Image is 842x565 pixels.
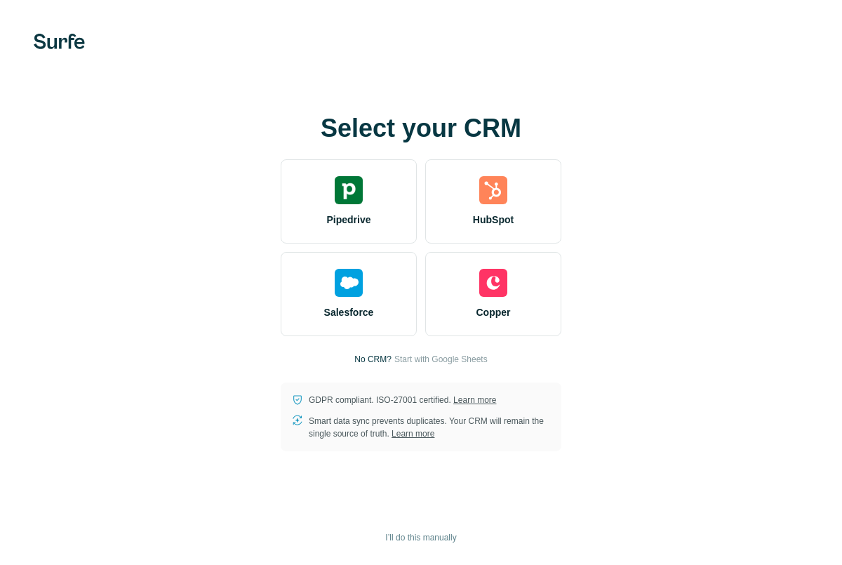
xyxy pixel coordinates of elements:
span: Salesforce [324,305,374,319]
p: GDPR compliant. ISO-27001 certified. [309,394,496,406]
span: Pipedrive [326,213,370,227]
span: Copper [476,305,511,319]
span: I’ll do this manually [385,531,456,544]
p: Smart data sync prevents duplicates. Your CRM will remain the single source of truth. [309,415,550,440]
img: pipedrive's logo [335,176,363,204]
img: copper's logo [479,269,507,297]
span: HubSpot [473,213,514,227]
button: Start with Google Sheets [394,353,488,366]
img: hubspot's logo [479,176,507,204]
img: salesforce's logo [335,269,363,297]
img: Surfe's logo [34,34,85,49]
p: No CRM? [354,353,392,366]
a: Learn more [392,429,434,439]
h1: Select your CRM [281,114,561,142]
button: I’ll do this manually [375,527,466,548]
a: Learn more [453,395,496,405]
